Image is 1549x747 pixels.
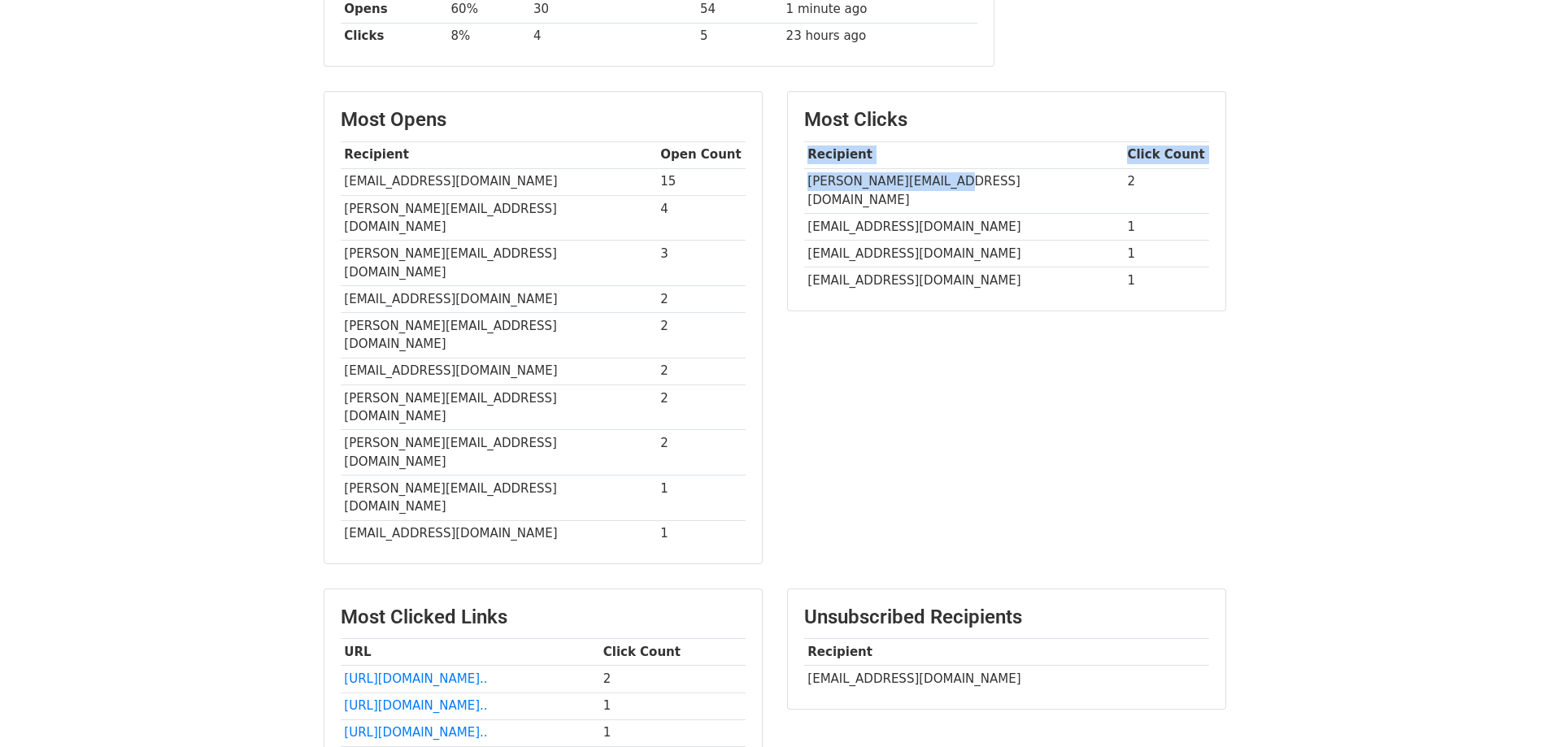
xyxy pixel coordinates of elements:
[804,666,1209,693] td: [EMAIL_ADDRESS][DOMAIN_NAME]
[341,313,657,358] td: [PERSON_NAME][EMAIL_ADDRESS][DOMAIN_NAME]
[344,671,487,686] a: [URL][DOMAIN_NAME]..
[804,141,1124,168] th: Recipient
[341,168,657,195] td: [EMAIL_ADDRESS][DOMAIN_NAME]
[1468,669,1549,747] iframe: Chat Widget
[344,698,487,713] a: [URL][DOMAIN_NAME]..
[341,141,657,168] th: Recipient
[804,108,1209,132] h3: Most Clicks
[782,23,977,50] td: 23 hours ago
[657,141,746,168] th: Open Count
[1124,168,1209,214] td: 2
[341,108,746,132] h3: Most Opens
[1124,214,1209,241] td: 1
[599,693,746,719] td: 1
[804,606,1209,629] h3: Unsubscribed Recipients
[341,23,447,50] th: Clicks
[804,214,1124,241] td: [EMAIL_ADDRESS][DOMAIN_NAME]
[1124,141,1209,168] th: Click Count
[657,168,746,195] td: 15
[599,639,746,666] th: Click Count
[341,606,746,629] h3: Most Clicked Links
[341,384,657,430] td: [PERSON_NAME][EMAIL_ADDRESS][DOMAIN_NAME]
[657,313,746,358] td: 2
[657,430,746,476] td: 2
[657,285,746,312] td: 2
[657,475,746,520] td: 1
[341,430,657,476] td: [PERSON_NAME][EMAIL_ADDRESS][DOMAIN_NAME]
[804,241,1124,267] td: [EMAIL_ADDRESS][DOMAIN_NAME]
[599,719,746,746] td: 1
[341,241,657,286] td: [PERSON_NAME][EMAIL_ADDRESS][DOMAIN_NAME]
[804,168,1124,214] td: [PERSON_NAME][EMAIL_ADDRESS][DOMAIN_NAME]
[341,358,657,384] td: [EMAIL_ADDRESS][DOMAIN_NAME]
[529,23,696,50] td: 4
[804,267,1124,294] td: [EMAIL_ADDRESS][DOMAIN_NAME]
[599,666,746,693] td: 2
[657,358,746,384] td: 2
[447,23,530,50] td: 8%
[341,520,657,547] td: [EMAIL_ADDRESS][DOMAIN_NAME]
[341,475,657,520] td: [PERSON_NAME][EMAIL_ADDRESS][DOMAIN_NAME]
[657,384,746,430] td: 2
[344,725,487,740] a: [URL][DOMAIN_NAME]..
[657,520,746,547] td: 1
[657,241,746,286] td: 3
[1124,267,1209,294] td: 1
[657,195,746,241] td: 4
[341,195,657,241] td: [PERSON_NAME][EMAIL_ADDRESS][DOMAIN_NAME]
[1124,241,1209,267] td: 1
[341,639,599,666] th: URL
[804,639,1209,666] th: Recipient
[696,23,782,50] td: 5
[341,285,657,312] td: [EMAIL_ADDRESS][DOMAIN_NAME]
